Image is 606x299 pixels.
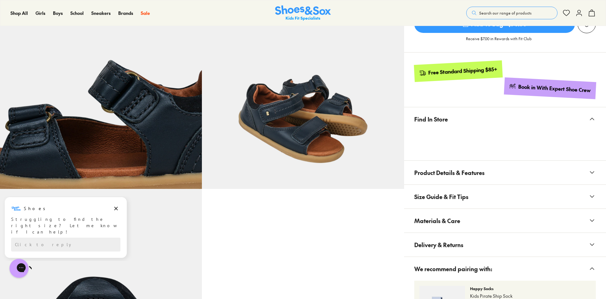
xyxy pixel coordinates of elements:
span: Search our range of products [479,10,532,16]
a: Book in With Expert Shoe Crew [504,77,596,99]
a: Shoes & Sox [275,5,331,21]
iframe: Find in Store [414,131,596,153]
img: SNS_Logo_Responsive.svg [275,5,331,21]
a: Sneakers [91,10,111,16]
a: Brands [118,10,133,16]
span: Product Details & Features [414,163,485,182]
button: Delivery & Returns [404,233,606,257]
a: Free Standard Shipping $85+ [414,60,502,82]
p: Receive $7.00 in Rewards with Fit Club [466,36,532,47]
span: Delivery & Returns [414,235,463,254]
a: School [70,10,84,16]
span: We recommend pairing with: [414,259,492,278]
div: Book in With Expert Shoe Crew [518,83,591,94]
div: Campaign message [5,1,127,62]
div: Struggling to find the right size? Let me know if I can help! [11,20,120,39]
a: Shop All [10,10,28,16]
a: Boys [53,10,63,16]
button: Search our range of products [466,7,558,19]
span: Size Guide & Fit Tips [414,187,468,206]
button: Find In Store [404,107,606,131]
iframe: Gorgias live chat messenger [6,257,32,280]
button: Dismiss campaign [112,8,120,17]
div: Free Standard Shipping $85+ [428,65,497,76]
div: Message from Shoes. Struggling to find the right size? Let me know if I can help! [5,7,127,39]
a: Girls [35,10,45,16]
button: We recommend pairing with: [404,257,606,281]
button: Size Guide & Fit Tips [404,185,606,209]
div: Reply to the campaigns [11,41,120,55]
button: Materials & Care [404,209,606,233]
img: Shoes logo [11,7,21,17]
button: Product Details & Features [404,161,606,184]
h3: Shoes [24,9,49,16]
span: Materials & Care [414,211,460,230]
p: Happy Socks [470,286,591,291]
a: Sale [141,10,150,16]
span: Find In Store [414,110,448,128]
